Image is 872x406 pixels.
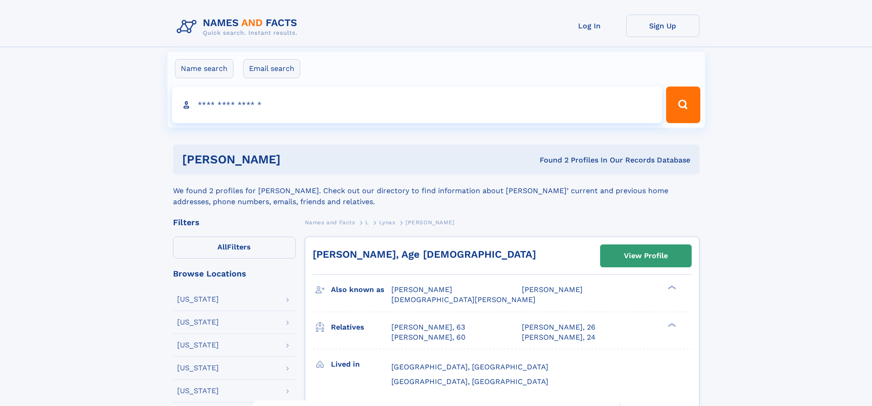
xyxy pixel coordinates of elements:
[173,218,296,227] div: Filters
[522,285,583,294] span: [PERSON_NAME]
[177,341,219,349] div: [US_STATE]
[182,154,410,165] h1: [PERSON_NAME]
[173,174,699,207] div: We found 2 profiles for [PERSON_NAME]. Check out our directory to find information about [PERSON_...
[601,245,691,267] a: View Profile
[391,322,465,332] a: [PERSON_NAME], 63
[522,322,596,332] a: [PERSON_NAME], 26
[175,59,233,78] label: Name search
[379,219,395,226] span: Lynas
[626,15,699,37] a: Sign Up
[624,245,668,266] div: View Profile
[410,155,690,165] div: Found 2 Profiles In Our Records Database
[391,377,548,386] span: [GEOGRAPHIC_DATA], [GEOGRAPHIC_DATA]
[313,249,536,260] a: [PERSON_NAME], Age [DEMOGRAPHIC_DATA]
[331,282,391,298] h3: Also known as
[391,363,548,371] span: [GEOGRAPHIC_DATA], [GEOGRAPHIC_DATA]
[553,15,626,37] a: Log In
[331,357,391,372] h3: Lived in
[177,364,219,372] div: [US_STATE]
[305,217,355,228] a: Names and Facts
[243,59,300,78] label: Email search
[666,322,677,328] div: ❯
[391,285,452,294] span: [PERSON_NAME]
[522,332,596,342] a: [PERSON_NAME], 24
[666,87,700,123] button: Search Button
[173,270,296,278] div: Browse Locations
[177,296,219,303] div: [US_STATE]
[173,15,305,39] img: Logo Names and Facts
[172,87,662,123] input: search input
[391,332,466,342] a: [PERSON_NAME], 60
[177,319,219,326] div: [US_STATE]
[177,387,219,395] div: [US_STATE]
[391,295,536,304] span: [DEMOGRAPHIC_DATA][PERSON_NAME]
[406,219,455,226] span: [PERSON_NAME]
[173,237,296,259] label: Filters
[666,285,677,291] div: ❯
[365,217,369,228] a: L
[365,219,369,226] span: L
[331,319,391,335] h3: Relatives
[217,243,227,251] span: All
[379,217,395,228] a: Lynas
